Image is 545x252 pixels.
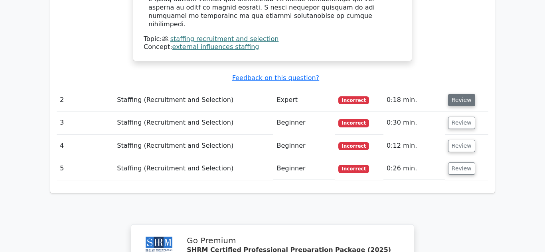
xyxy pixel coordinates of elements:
[114,89,273,111] td: Staffing (Recruitment and Selection)
[57,111,114,134] td: 3
[170,35,279,43] a: staffing recruitment and selection
[114,135,273,157] td: Staffing (Recruitment and Selection)
[232,74,319,82] a: Feedback on this question?
[273,157,335,180] td: Beginner
[383,135,445,157] td: 0:12 min.
[273,89,335,111] td: Expert
[383,111,445,134] td: 0:30 min.
[448,140,475,152] button: Review
[338,96,369,104] span: Incorrect
[57,135,114,157] td: 4
[448,162,475,175] button: Review
[448,94,475,106] button: Review
[172,43,259,51] a: external influences staffing
[114,157,273,180] td: Staffing (Recruitment and Selection)
[57,89,114,111] td: 2
[114,111,273,134] td: Staffing (Recruitment and Selection)
[383,89,445,111] td: 0:18 min.
[338,119,369,127] span: Incorrect
[273,135,335,157] td: Beginner
[338,142,369,150] span: Incorrect
[448,117,475,129] button: Review
[338,165,369,173] span: Incorrect
[57,157,114,180] td: 5
[383,157,445,180] td: 0:26 min.
[144,35,401,43] div: Topic:
[273,111,335,134] td: Beginner
[144,43,401,51] div: Concept:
